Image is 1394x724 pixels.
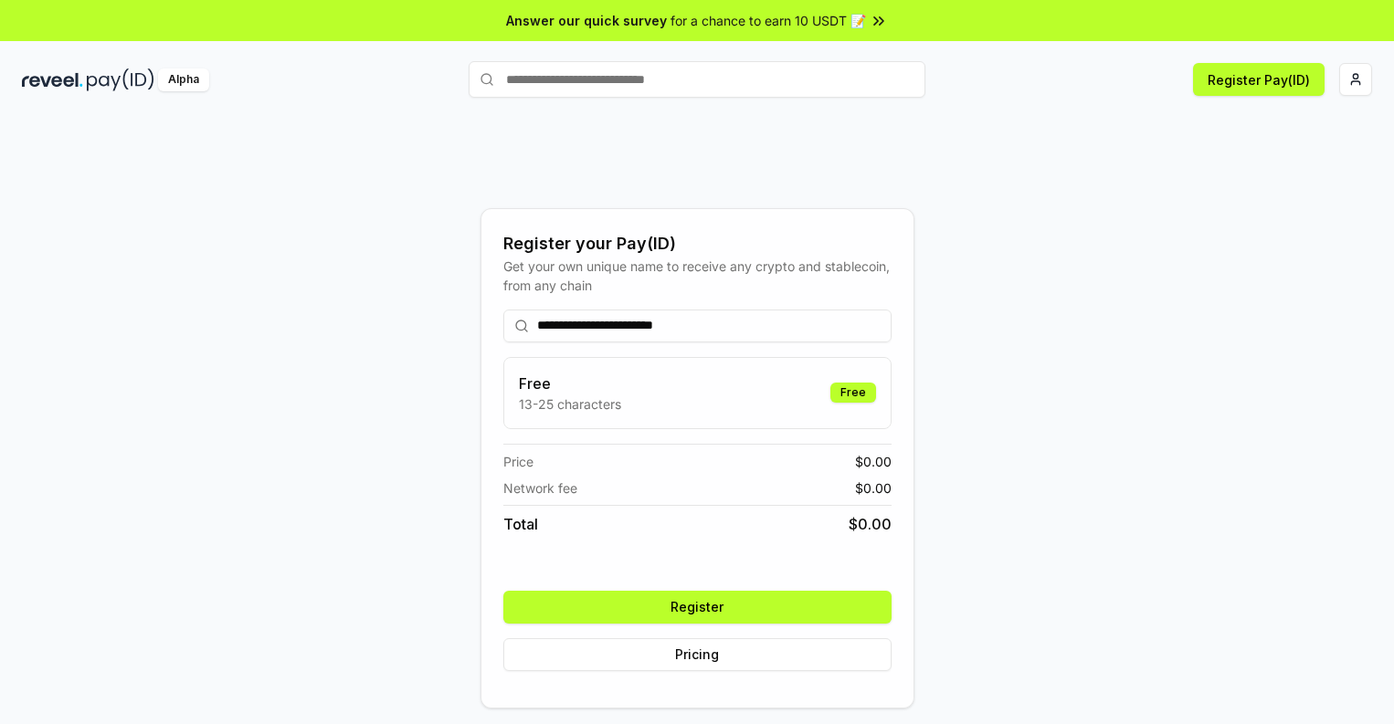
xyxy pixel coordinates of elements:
[519,394,621,414] p: 13-25 characters
[849,513,892,535] span: $ 0.00
[158,68,209,91] div: Alpha
[855,452,892,471] span: $ 0.00
[503,257,892,295] div: Get your own unique name to receive any crypto and stablecoin, from any chain
[1193,63,1325,96] button: Register Pay(ID)
[671,11,866,30] span: for a chance to earn 10 USDT 📝
[87,68,154,91] img: pay_id
[855,478,892,498] span: $ 0.00
[503,591,892,624] button: Register
[506,11,667,30] span: Answer our quick survey
[503,638,892,671] button: Pricing
[503,513,538,535] span: Total
[22,68,83,91] img: reveel_dark
[830,383,876,403] div: Free
[503,452,533,471] span: Price
[503,478,577,498] span: Network fee
[519,372,621,394] h3: Free
[503,231,892,257] div: Register your Pay(ID)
